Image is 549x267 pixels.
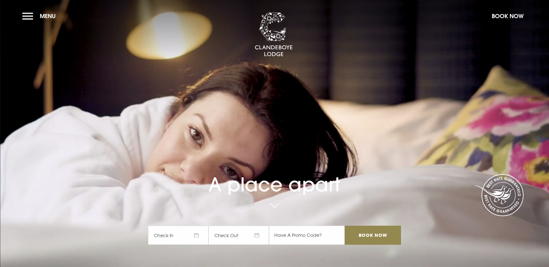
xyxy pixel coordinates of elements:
[345,226,401,245] input: Book Now
[269,226,345,245] input: Have A Promo Code?
[255,12,293,57] img: Clandeboye Lodge
[40,12,56,20] span: Menu
[208,226,269,245] span: Check Out
[489,9,527,23] button: Book Now
[22,9,59,23] button: Menu
[148,157,401,196] h1: A place apart
[148,226,208,245] span: Check In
